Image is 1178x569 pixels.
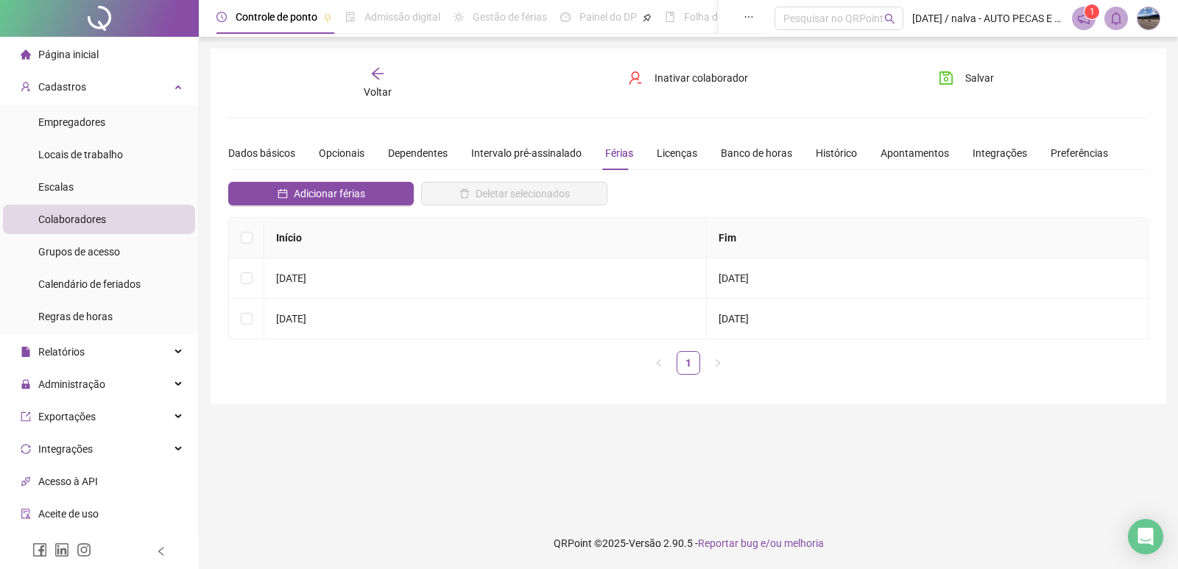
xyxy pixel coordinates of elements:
span: Exportações [38,411,96,423]
button: Inativar colaborador [617,66,759,90]
span: arrow-left [370,66,385,81]
span: Admissão digital [364,11,440,23]
div: Banco de horas [721,145,792,161]
div: Preferências [1051,145,1108,161]
div: Open Intercom Messenger [1128,519,1163,554]
span: sun [454,12,464,22]
button: Salvar [928,66,1005,90]
span: export [21,411,31,422]
span: Controle de ponto [236,11,317,23]
span: file [21,347,31,357]
span: audit [21,509,31,519]
span: Folha de pagamento [684,11,778,23]
span: Integrações [38,443,93,455]
span: 1 [1090,7,1095,17]
span: Escalas [38,181,74,193]
span: [DATE] [719,313,749,325]
span: facebook [32,543,47,557]
span: dashboard [560,12,571,22]
li: Página anterior [647,351,671,375]
div: Apontamentos [881,145,949,161]
img: 23117 [1138,7,1160,29]
span: user-add [21,82,31,92]
div: Histórico [816,145,857,161]
span: right [713,358,722,367]
div: Férias [605,145,633,161]
span: api [21,476,31,487]
div: Integrações [973,145,1027,161]
span: Gestão de férias [473,11,547,23]
span: file-done [345,12,356,22]
span: bell [1110,12,1123,25]
span: Voltar [364,86,392,98]
span: Colaboradores [38,213,106,225]
span: Painel do DP [579,11,637,23]
span: clock-circle [216,12,227,22]
span: Administração [38,378,105,390]
span: ellipsis [744,12,754,22]
span: lock [21,379,31,389]
span: Locais de trabalho [38,149,123,160]
th: Início [264,218,707,258]
div: Licenças [657,145,697,161]
span: book [665,12,675,22]
span: left [156,546,166,556]
li: 1 [677,351,700,375]
div: Dados básicos [228,145,295,161]
span: Calendário de feriados [38,278,141,290]
span: save [939,71,953,85]
span: notification [1077,12,1090,25]
span: Grupos de acesso [38,246,120,258]
span: [DATE] / nalva - AUTO PECAS E SERVICOS MODELO LTDA [912,10,1063,26]
span: Versão [629,537,661,549]
span: instagram [77,543,91,557]
button: left [647,351,671,375]
span: [DATE] [276,313,306,325]
sup: 1 [1084,4,1099,19]
span: Página inicial [38,49,99,60]
a: 1 [677,352,699,374]
span: user-delete [628,71,643,85]
th: Fim [707,218,1149,258]
span: Acesso à API [38,476,98,487]
span: pushpin [643,13,652,22]
span: Relatórios [38,346,85,358]
span: [DATE] [276,272,306,284]
span: home [21,49,31,60]
span: Adicionar férias [294,185,365,202]
button: Adicionar férias [228,182,414,205]
span: Salvar [965,70,994,86]
span: [DATE] [719,272,749,284]
button: Deletar selecionados [421,182,607,205]
div: Dependentes [388,145,448,161]
li: Próxima página [706,351,730,375]
span: calendar [278,188,288,199]
button: right [706,351,730,375]
footer: QRPoint © 2025 - 2.90.5 - [199,517,1178,569]
span: Cadastros [38,81,86,93]
span: left [655,358,663,367]
span: sync [21,444,31,454]
div: Intervalo pré-assinalado [471,145,582,161]
div: Opcionais [319,145,364,161]
span: Reportar bug e/ou melhoria [698,537,824,549]
span: pushpin [323,13,332,22]
span: Inativar colaborador [655,70,748,86]
span: linkedin [54,543,69,557]
span: Aceite de uso [38,508,99,520]
span: Regras de horas [38,311,113,322]
span: search [884,13,895,24]
span: Empregadores [38,116,105,128]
